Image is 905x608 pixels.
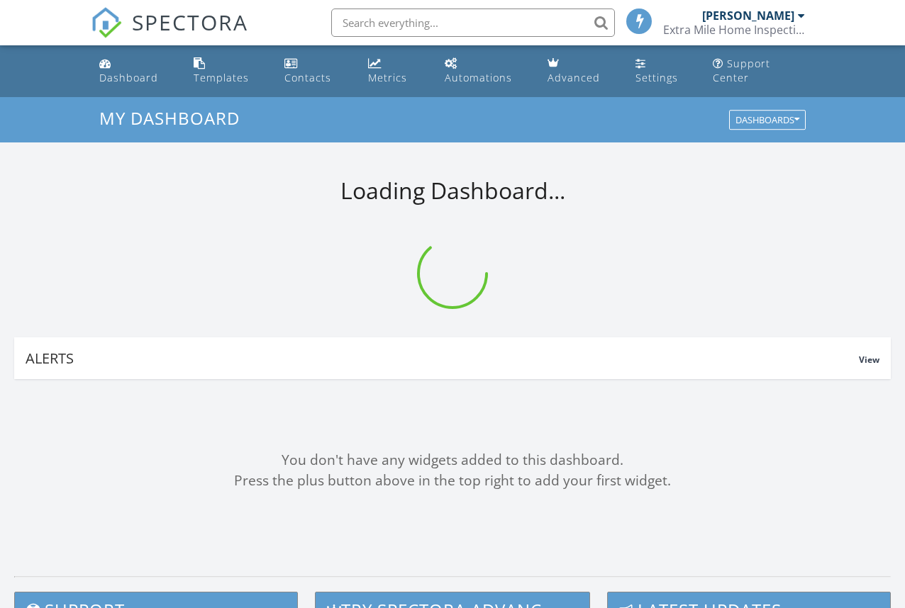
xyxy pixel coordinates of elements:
button: Dashboards [729,111,806,130]
a: Settings [630,51,696,91]
div: Templates [194,71,249,84]
div: Dashboards [735,116,799,125]
span: SPECTORA [132,7,248,37]
span: My Dashboard [99,106,240,130]
a: SPECTORA [91,19,248,49]
a: Support Center [707,51,812,91]
div: Alerts [26,349,859,368]
input: Search everything... [331,9,615,37]
a: Templates [188,51,267,91]
div: Automations [445,71,512,84]
div: Settings [635,71,678,84]
a: Automations (Basic) [439,51,531,91]
div: [PERSON_NAME] [702,9,794,23]
div: Metrics [368,71,407,84]
a: Dashboard [94,51,177,91]
div: Press the plus button above in the top right to add your first widget. [14,471,891,491]
div: Support Center [713,57,770,84]
a: Advanced [542,51,618,91]
div: Advanced [548,71,600,84]
a: Contacts [279,51,351,91]
img: The Best Home Inspection Software - Spectora [91,7,122,38]
span: View [859,354,879,366]
div: You don't have any widgets added to this dashboard. [14,450,891,471]
div: Contacts [284,71,331,84]
div: Extra Mile Home Inspection Services [663,23,805,37]
a: Metrics [362,51,428,91]
div: Dashboard [99,71,158,84]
